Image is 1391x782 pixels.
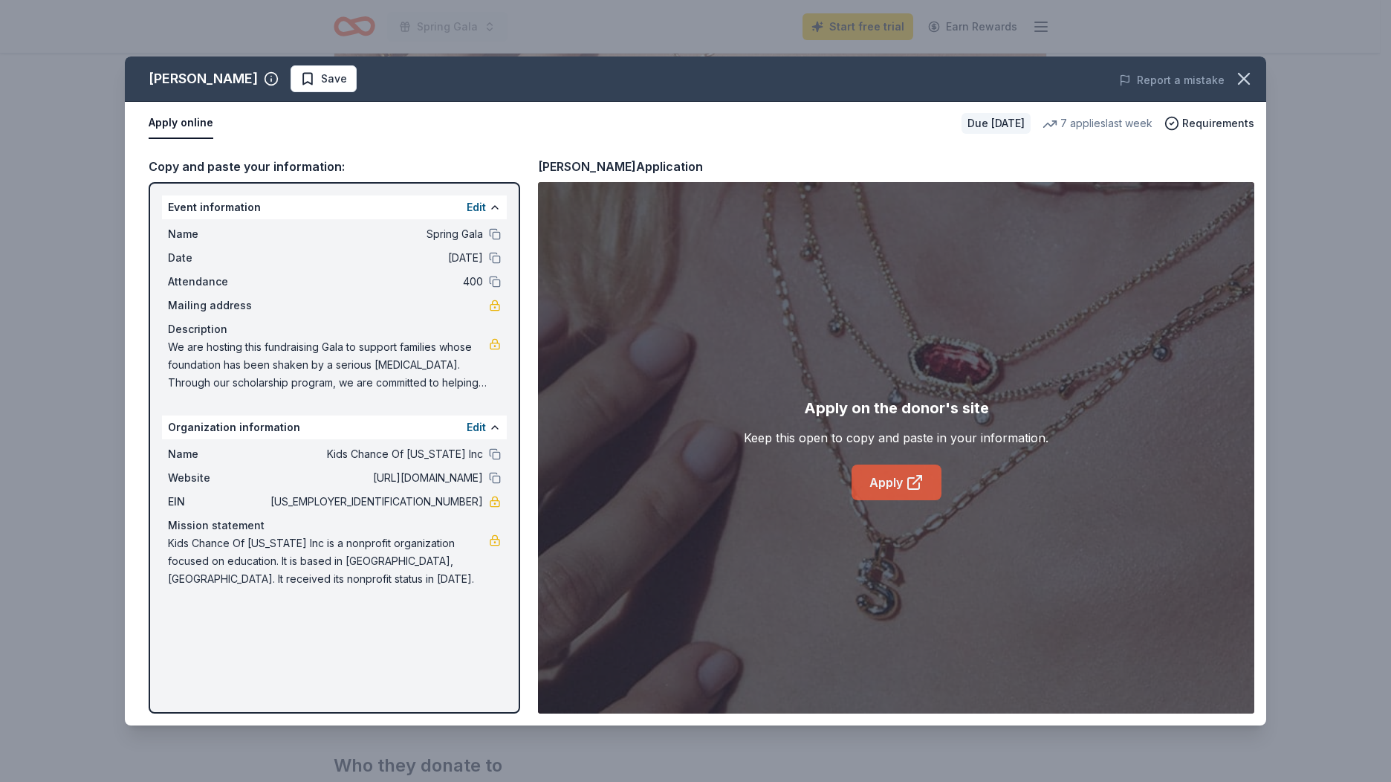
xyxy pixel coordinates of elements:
[852,465,941,500] a: Apply
[1119,71,1225,89] button: Report a mistake
[168,320,501,338] div: Description
[467,198,486,216] button: Edit
[267,225,483,243] span: Spring Gala
[168,469,267,487] span: Website
[267,469,483,487] span: [URL][DOMAIN_NAME]
[168,225,267,243] span: Name
[267,493,483,511] span: [US_EMPLOYER_IDENTIFICATION_NUMBER]
[744,429,1048,447] div: Keep this open to copy and paste in your information.
[168,249,267,267] span: Date
[168,297,267,314] span: Mailing address
[962,113,1031,134] div: Due [DATE]
[162,195,507,219] div: Event information
[162,416,507,439] div: Organization information
[804,396,989,420] div: Apply on the donor's site
[467,419,486,436] button: Edit
[168,534,489,588] span: Kids Chance Of [US_STATE] Inc is a nonprofit organization focused on education. It is based in [G...
[149,157,520,176] div: Copy and paste your information:
[149,67,258,91] div: [PERSON_NAME]
[168,493,267,511] span: EIN
[1182,114,1254,132] span: Requirements
[149,108,213,139] button: Apply online
[168,273,267,291] span: Attendance
[1164,114,1254,132] button: Requirements
[321,70,347,88] span: Save
[1043,114,1152,132] div: 7 applies last week
[168,338,489,392] span: We are hosting this fundraising Gala to support families whose foundation has been shaken by a se...
[267,273,483,291] span: 400
[168,445,267,463] span: Name
[267,445,483,463] span: Kids Chance Of [US_STATE] Inc
[291,65,357,92] button: Save
[267,249,483,267] span: [DATE]
[538,157,703,176] div: [PERSON_NAME] Application
[168,517,501,534] div: Mission statement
